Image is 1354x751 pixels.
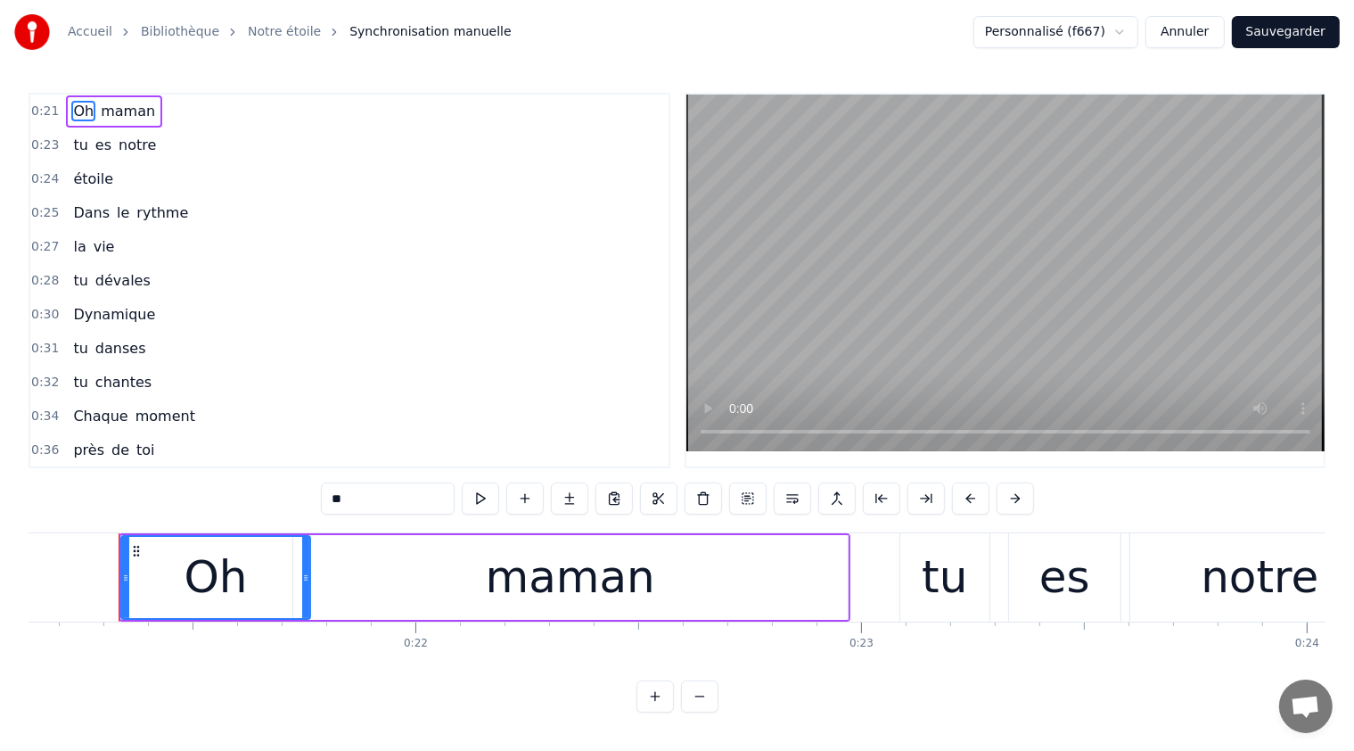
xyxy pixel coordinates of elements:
[71,406,129,426] span: Chaque
[31,170,59,188] span: 0:24
[71,338,89,359] span: tu
[71,202,111,223] span: Dans
[117,135,158,155] span: notre
[922,544,967,611] div: tu
[134,406,197,426] span: moment
[31,136,59,154] span: 0:23
[71,236,87,257] span: la
[404,637,428,651] div: 0:22
[68,23,512,41] nav: breadcrumb
[141,23,219,41] a: Bibliothèque
[248,23,321,41] a: Notre étoile
[68,23,112,41] a: Accueil
[94,372,153,392] span: chantes
[31,408,59,425] span: 0:34
[31,103,59,120] span: 0:21
[31,340,59,358] span: 0:31
[184,544,247,611] div: Oh
[99,101,157,121] span: maman
[71,135,89,155] span: tu
[1039,544,1090,611] div: es
[1145,16,1224,48] button: Annuler
[1232,16,1340,48] button: Sauvegarder
[135,202,190,223] span: rythme
[849,637,874,651] div: 0:23
[14,14,50,50] img: youka
[31,238,59,256] span: 0:27
[71,101,95,121] span: Oh
[71,304,157,325] span: Dynamique
[94,270,152,291] span: dévales
[92,236,117,257] span: vie
[31,204,59,222] span: 0:25
[349,23,512,41] span: Synchronisation manuelle
[94,338,148,359] span: danses
[71,440,106,460] span: près
[94,135,113,155] span: es
[31,272,59,290] span: 0:28
[31,374,59,392] span: 0:32
[1201,544,1318,611] div: notre
[71,270,89,291] span: tu
[31,442,59,459] span: 0:36
[1279,680,1333,733] div: Ouvrir le chat
[486,544,655,611] div: maman
[110,440,131,460] span: de
[1295,637,1319,651] div: 0:24
[71,169,115,189] span: étoile
[31,306,59,324] span: 0:30
[115,202,131,223] span: le
[71,372,89,392] span: tu
[135,440,157,460] span: toi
